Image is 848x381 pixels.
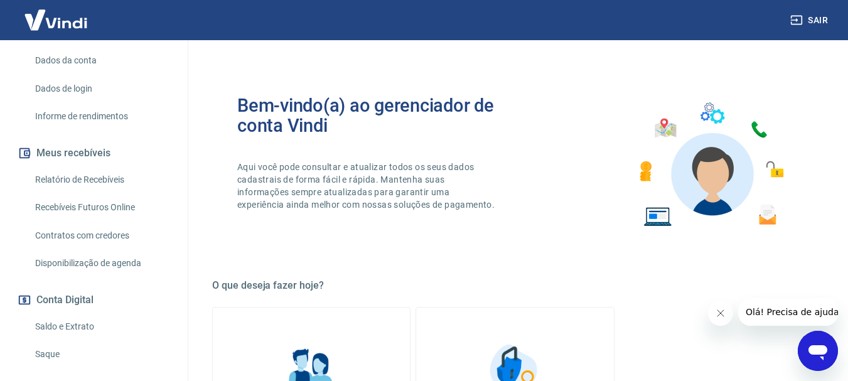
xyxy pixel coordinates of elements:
iframe: Botão para abrir a janela de mensagens [798,331,838,371]
a: Informe de rendimentos [30,104,173,129]
a: Saldo e Extrato [30,314,173,340]
img: Imagem de um avatar masculino com diversos icones exemplificando as funcionalidades do gerenciado... [628,95,793,234]
a: Saque [30,341,173,367]
span: Olá! Precisa de ajuda? [8,9,105,19]
p: Aqui você pode consultar e atualizar todos os seus dados cadastrais de forma fácil e rápida. Mant... [237,161,497,211]
a: Contratos com credores [30,223,173,249]
h2: Bem-vindo(a) ao gerenciador de conta Vindi [237,95,515,136]
button: Sair [788,9,833,32]
iframe: Fechar mensagem [708,301,733,326]
a: Relatório de Recebíveis [30,167,173,193]
a: Dados de login [30,76,173,102]
img: Vindi [15,1,97,39]
a: Recebíveis Futuros Online [30,195,173,220]
button: Meus recebíveis [15,139,173,167]
iframe: Mensagem da empresa [738,298,838,326]
a: Disponibilização de agenda [30,250,173,276]
a: Dados da conta [30,48,173,73]
button: Conta Digital [15,286,173,314]
h5: O que deseja fazer hoje? [212,279,818,292]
